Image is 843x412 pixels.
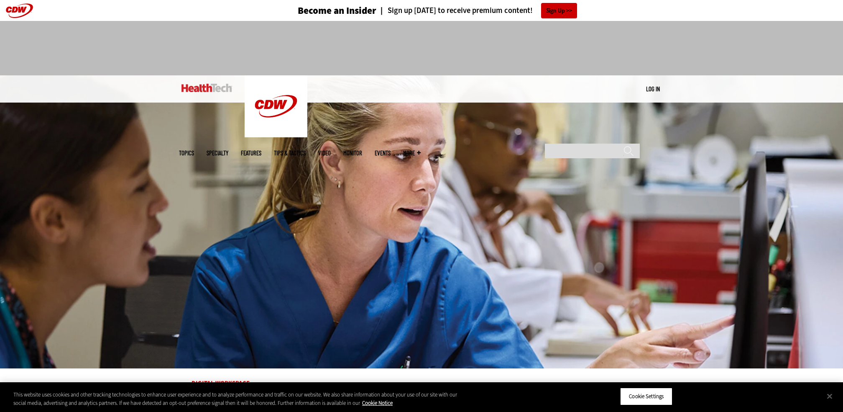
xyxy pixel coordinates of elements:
button: Close [820,387,839,405]
span: More [403,150,421,156]
a: Digital Workspace [192,379,250,387]
button: Cookie Settings [620,388,672,405]
div: User menu [646,85,660,93]
a: Sign up [DATE] to receive premium content! [376,7,533,15]
span: Specialty [207,150,228,156]
a: Become an Insider [266,6,376,15]
a: Tips & Tactics [274,150,306,156]
a: Sign Up [541,3,577,18]
h3: Become an Insider [298,6,376,15]
a: MonITor [343,150,362,156]
span: Topics [179,150,194,156]
img: Home [245,75,307,137]
iframe: advertisement [269,29,574,67]
a: CDW [245,131,307,139]
div: This website uses cookies and other tracking technologies to enhance user experience and to analy... [13,391,464,407]
a: More information about your privacy [362,399,393,407]
img: Home [181,84,232,92]
a: Events [375,150,391,156]
a: Features [241,150,261,156]
a: Video [318,150,331,156]
a: Log in [646,85,660,93]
